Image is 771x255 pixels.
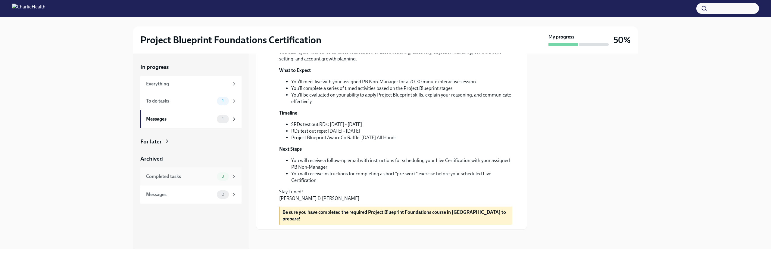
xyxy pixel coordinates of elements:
[613,35,631,45] h3: 50%
[146,81,229,87] div: Everything
[140,110,242,128] a: Messages1
[279,146,302,152] strong: Next Steps
[279,67,311,73] strong: What to Expect
[146,116,214,122] div: Messages
[291,78,512,85] li: You’ll meet live with your assigned PB Non-Manager for a 20-30 minute interactive session.
[291,128,512,134] li: RDs test out reps: [DATE] - [DATE]
[140,186,242,204] a: Messages0
[218,174,228,179] span: 3
[291,171,512,184] li: You will receive instructions for completing a short "pre-work" exercise before your scheduled Li...
[140,138,242,146] a: For later
[218,117,227,121] span: 1
[291,134,512,141] li: Project Blueprint AwardCo Raffle: [DATE] All Hands
[140,167,242,186] a: Completed tasks3
[291,92,512,105] li: You’ll be evaluated on your ability to apply Project Blueprint skills, explain your reasoning, an...
[140,92,242,110] a: To do tasks1
[12,4,45,13] img: CharlieHealth
[291,85,512,92] li: You’ll complete a series of timed activities based on the Project Blueprint stages
[548,34,574,40] strong: My progress
[218,99,227,103] span: 1
[218,192,228,197] span: 0
[146,191,214,198] div: Messages
[140,155,242,163] a: Archived
[140,138,162,146] div: For later
[140,34,321,46] h2: Project Blueprint Foundations Certification
[291,121,512,128] li: SRDs test out RDs: [DATE] - [DATE]
[282,209,506,222] strong: Be sure you have completed the required Project Blueprint Foundations course in [GEOGRAPHIC_DATA]...
[146,173,214,180] div: Completed tasks
[279,110,297,116] strong: Timeline
[140,63,242,71] a: In progress
[146,98,214,104] div: To do tasks
[279,189,512,202] p: Stay Tuned! [PERSON_NAME] & [PERSON_NAME]
[291,157,512,171] li: You will receive a follow-up email with instructions for scheduling your Live Certification with ...
[140,76,242,92] a: Everything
